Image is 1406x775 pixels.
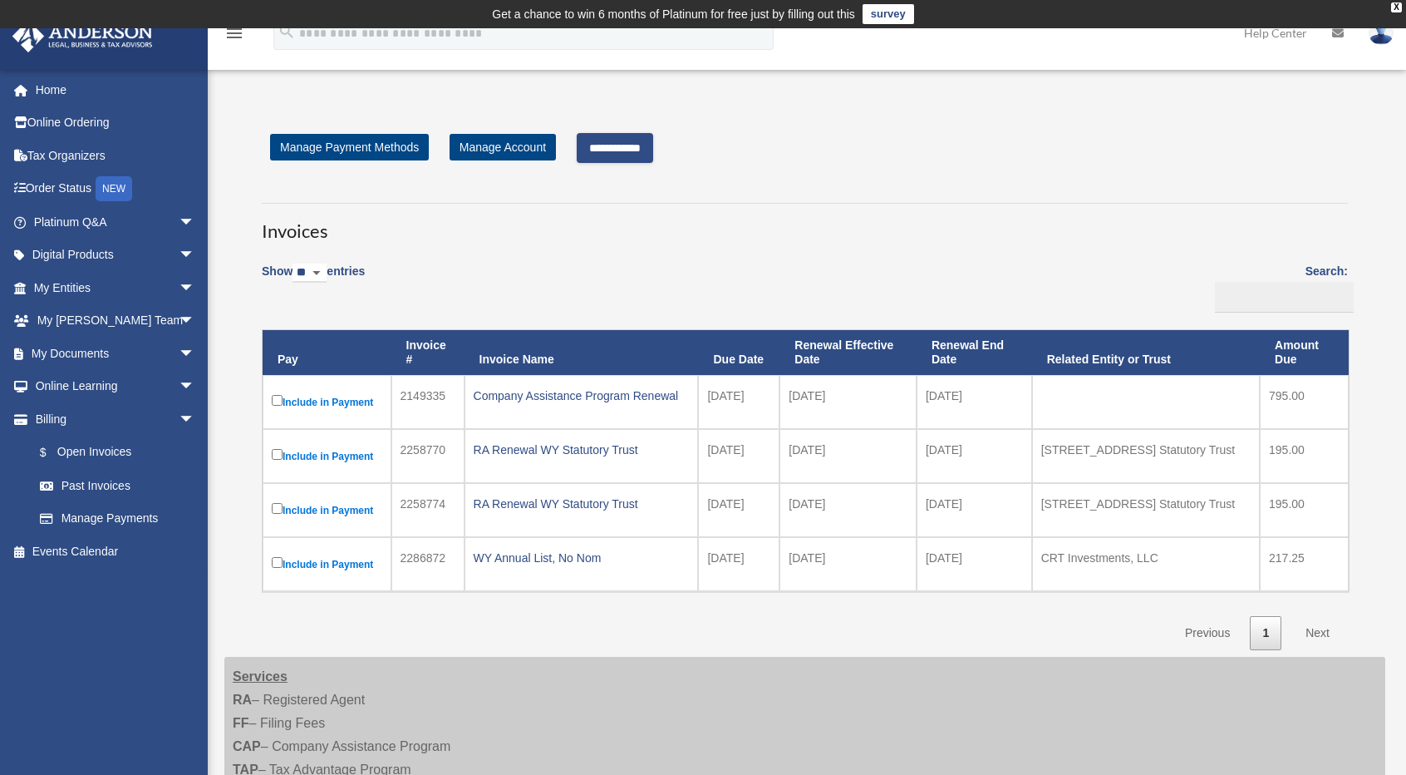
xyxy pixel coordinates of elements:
img: User Pic [1369,21,1394,45]
a: Next [1293,616,1342,650]
strong: Services [233,669,288,684]
input: Include in Payment [272,503,283,514]
th: Invoice Name: activate to sort column ascending [465,330,699,375]
th: Pay: activate to sort column descending [263,330,391,375]
span: $ [49,442,57,463]
span: arrow_drop_down [179,271,212,305]
div: Get a chance to win 6 months of Platinum for free just by filling out this [492,4,855,24]
td: [DATE] [698,537,779,591]
label: Include in Payment [272,500,382,521]
label: Include in Payment [272,446,382,466]
input: Include in Payment [272,449,283,460]
a: Manage Payments [23,502,212,536]
a: Manage Payment Methods [270,134,429,160]
span: arrow_drop_down [179,205,212,239]
a: menu [224,29,244,43]
td: 2149335 [391,375,465,429]
input: Include in Payment [272,557,283,568]
td: 195.00 [1260,483,1349,537]
span: arrow_drop_down [179,304,212,338]
a: Online Ordering [12,106,220,140]
div: NEW [96,176,132,201]
img: Anderson Advisors Platinum Portal [7,20,158,52]
td: [DATE] [779,537,917,591]
a: 1 [1250,616,1281,650]
a: My [PERSON_NAME] Teamarrow_drop_down [12,304,220,338]
div: Company Assistance Program Renewal [474,384,690,407]
td: 195.00 [1260,429,1349,483]
div: WY Annual List, No Nom [474,546,690,570]
td: [STREET_ADDRESS] Statutory Trust [1032,483,1260,537]
td: [STREET_ADDRESS] Statutory Trust [1032,429,1260,483]
td: [DATE] [917,429,1032,483]
strong: RA [233,693,252,707]
td: 217.25 [1260,537,1349,591]
td: [DATE] [917,537,1032,591]
a: My Entitiesarrow_drop_down [12,271,220,304]
span: arrow_drop_down [179,337,212,371]
th: Amount Due: activate to sort column ascending [1260,330,1349,375]
td: 2258774 [391,483,465,537]
a: Platinum Q&Aarrow_drop_down [12,205,220,239]
label: Search: [1209,261,1348,313]
th: Related Entity or Trust: activate to sort column ascending [1032,330,1260,375]
a: Online Learningarrow_drop_down [12,370,220,403]
a: Order StatusNEW [12,172,220,206]
h3: Invoices [262,203,1348,244]
td: [DATE] [779,483,917,537]
td: [DATE] [779,429,917,483]
a: Billingarrow_drop_down [12,402,212,436]
strong: FF [233,716,249,730]
td: [DATE] [779,375,917,429]
th: Renewal Effective Date: activate to sort column ascending [779,330,917,375]
td: [DATE] [917,483,1032,537]
td: 2258770 [391,429,465,483]
a: Tax Organizers [12,139,220,172]
a: Past Invoices [23,469,212,502]
input: Search: [1215,282,1354,313]
label: Include in Payment [272,554,382,575]
div: RA Renewal WY Statutory Trust [474,438,690,462]
th: Invoice #: activate to sort column ascending [391,330,465,375]
label: Include in Payment [272,392,382,412]
strong: CAP [233,739,261,753]
span: arrow_drop_down [179,402,212,437]
td: [DATE] [698,483,779,537]
th: Due Date: activate to sort column ascending [698,330,779,375]
label: Show entries [262,261,365,299]
a: survey [863,4,914,24]
td: 2286872 [391,537,465,591]
th: Renewal End Date: activate to sort column ascending [917,330,1032,375]
td: [DATE] [698,375,779,429]
a: Previous [1172,616,1242,650]
td: 795.00 [1260,375,1349,429]
a: My Documentsarrow_drop_down [12,337,220,370]
a: Events Calendar [12,535,220,568]
td: [DATE] [698,429,779,483]
a: $Open Invoices [23,436,204,470]
span: arrow_drop_down [179,239,212,273]
i: menu [224,23,244,43]
div: close [1391,2,1402,12]
input: Include in Payment [272,395,283,406]
select: Showentries [293,264,327,283]
a: Home [12,73,220,106]
span: arrow_drop_down [179,370,212,404]
div: RA Renewal WY Statutory Trust [474,492,690,516]
a: Digital Productsarrow_drop_down [12,239,220,272]
a: Manage Account [450,134,556,160]
i: search [278,22,296,41]
td: [DATE] [917,375,1032,429]
td: CRT Investments, LLC [1032,537,1260,591]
